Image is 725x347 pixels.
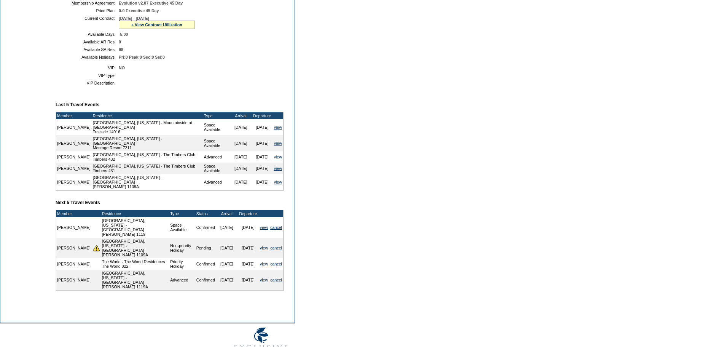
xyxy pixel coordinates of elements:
[203,135,230,151] td: Space Available
[101,258,169,270] td: The World - The World Residences The World 822
[56,238,92,258] td: [PERSON_NAME]
[59,81,116,85] td: VIP Description:
[169,210,195,217] td: Type
[92,174,203,190] td: [GEOGRAPHIC_DATA], [US_STATE] - [GEOGRAPHIC_DATA] [PERSON_NAME] 1109A
[56,102,99,107] b: Last 5 Travel Events
[216,270,237,290] td: [DATE]
[195,217,216,238] td: Confirmed
[56,217,92,238] td: [PERSON_NAME]
[56,270,92,290] td: [PERSON_NAME]
[169,217,195,238] td: Space Available
[59,47,116,52] td: Available SA Res:
[169,258,195,270] td: Priority Holiday
[237,210,259,217] td: Departure
[56,200,100,205] b: Next 5 Travel Events
[274,155,282,159] a: view
[203,119,230,135] td: Space Available
[230,174,252,190] td: [DATE]
[56,151,92,163] td: [PERSON_NAME]
[56,210,92,217] td: Member
[92,163,203,174] td: [GEOGRAPHIC_DATA], [US_STATE] - The Timbers Club Timbers 431
[169,238,195,258] td: Non-priority Holiday
[195,238,216,258] td: Pending
[101,210,169,217] td: Residence
[92,151,203,163] td: [GEOGRAPHIC_DATA], [US_STATE] - The Timbers Club Timbers 432
[119,1,183,5] span: Evolution v2.07 Executive 45 Day
[119,40,121,44] span: 0
[101,238,169,258] td: [GEOGRAPHIC_DATA], [US_STATE] - [GEOGRAPHIC_DATA] [PERSON_NAME] 1109A
[59,73,116,78] td: VIP Type:
[237,217,259,238] td: [DATE]
[237,270,259,290] td: [DATE]
[230,119,252,135] td: [DATE]
[59,55,116,59] td: Available Holidays:
[119,16,149,21] span: [DATE] - [DATE]
[252,135,273,151] td: [DATE]
[270,262,282,266] a: cancel
[274,125,282,130] a: view
[270,225,282,230] a: cancel
[216,258,237,270] td: [DATE]
[260,225,268,230] a: view
[252,174,273,190] td: [DATE]
[59,1,116,5] td: Membership Agreement:
[216,238,237,258] td: [DATE]
[195,270,216,290] td: Confirmed
[237,258,259,270] td: [DATE]
[274,180,282,184] a: view
[216,217,237,238] td: [DATE]
[59,8,116,13] td: Price Plan:
[252,151,273,163] td: [DATE]
[252,119,273,135] td: [DATE]
[203,174,230,190] td: Advanced
[92,135,203,151] td: [GEOGRAPHIC_DATA], [US_STATE] - [GEOGRAPHIC_DATA] Montage Resort 7211
[101,270,169,290] td: [GEOGRAPHIC_DATA], [US_STATE] - [GEOGRAPHIC_DATA] [PERSON_NAME] 1119A
[203,163,230,174] td: Space Available
[59,32,116,37] td: Available Days:
[270,278,282,282] a: cancel
[230,112,252,119] td: Arrival
[252,112,273,119] td: Departure
[119,8,159,13] span: 0-0 Executive 45 Day
[203,112,230,119] td: Type
[131,22,182,27] a: » View Contract Utilization
[260,262,268,266] a: view
[195,258,216,270] td: Confirmed
[260,246,268,250] a: view
[59,40,116,44] td: Available AR Res:
[93,245,100,251] img: There are insufficient days and/or tokens to cover this reservation
[119,66,125,70] span: NO
[270,246,282,250] a: cancel
[92,112,203,119] td: Residence
[230,135,252,151] td: [DATE]
[252,163,273,174] td: [DATE]
[56,119,92,135] td: [PERSON_NAME]
[230,151,252,163] td: [DATE]
[56,112,92,119] td: Member
[56,163,92,174] td: [PERSON_NAME]
[92,119,203,135] td: [GEOGRAPHIC_DATA], [US_STATE] - Mountainside at [GEOGRAPHIC_DATA] Trailside 14016
[237,238,259,258] td: [DATE]
[260,278,268,282] a: view
[56,135,92,151] td: [PERSON_NAME]
[274,141,282,146] a: view
[119,55,165,59] span: Pri:0 Peak:0 Sec:0 Sel:0
[216,210,237,217] td: Arrival
[119,32,128,37] span: -5.00
[195,210,216,217] td: Status
[169,270,195,290] td: Advanced
[101,217,169,238] td: [GEOGRAPHIC_DATA], [US_STATE] - [GEOGRAPHIC_DATA] [PERSON_NAME] 1119
[274,166,282,171] a: view
[119,47,123,52] span: 98
[59,16,116,29] td: Current Contract:
[56,258,92,270] td: [PERSON_NAME]
[203,151,230,163] td: Advanced
[230,163,252,174] td: [DATE]
[59,66,116,70] td: VIP:
[56,174,92,190] td: [PERSON_NAME]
